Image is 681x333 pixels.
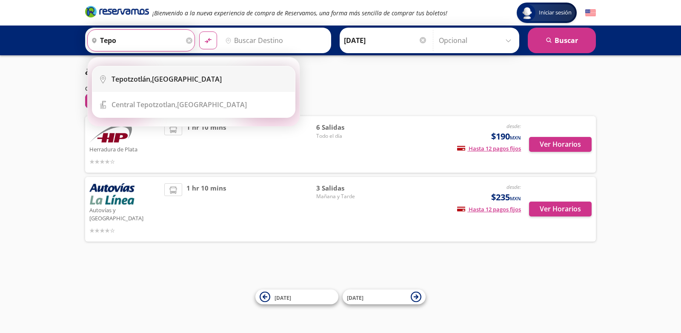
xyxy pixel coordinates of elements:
p: Ordenar por [85,85,115,93]
input: Opcional [439,30,515,51]
p: Herradura de Plata [89,144,160,154]
button: [DATE] [343,290,426,305]
em: ¡Bienvenido a la nueva experiencia de compra de Reservamos, una forma más sencilla de comprar tus... [152,9,447,17]
em: desde: [506,183,521,191]
p: ¿Con qué línea quieres salir? [85,64,206,77]
span: Todo el día [316,132,376,140]
span: [DATE] [275,294,291,301]
small: MXN [510,195,521,202]
button: Buscar [528,28,596,53]
b: Tepotzotlán, [112,74,152,84]
b: Central Tepotzotlan, [112,100,177,109]
img: Autovías y La Línea [89,183,134,205]
em: desde: [506,122,521,130]
button: English [585,8,596,18]
p: Autovías y [GEOGRAPHIC_DATA] [89,205,160,223]
span: [DATE] [347,294,363,301]
i: Brand Logo [85,5,149,18]
span: Hasta 12 pagos fijos [457,205,521,213]
button: Ver Horarios [529,137,592,152]
span: 1 hr 10 mins [186,183,226,235]
span: $190 [491,130,521,143]
span: $235 [491,191,521,204]
small: MXN [510,134,521,141]
span: Iniciar sesión [535,9,575,17]
input: Buscar Origen [88,30,184,51]
span: Mañana y Tarde [316,193,376,200]
span: Hasta 12 pagos fijos [457,145,521,152]
input: Buscar Destino [222,30,326,51]
span: 6 Salidas [316,122,376,132]
button: Ver Horarios [529,202,592,216]
span: 3 Salidas [316,183,376,193]
button: 0Filtros [85,94,124,108]
input: Elegir Fecha [344,30,427,51]
div: [GEOGRAPHIC_DATA] [112,74,222,84]
div: [GEOGRAPHIC_DATA] [112,100,247,109]
a: Brand Logo [85,5,149,20]
span: 1 hr 10 mins [186,122,226,166]
button: [DATE] [255,290,338,305]
img: Herradura de Plata [89,122,132,144]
